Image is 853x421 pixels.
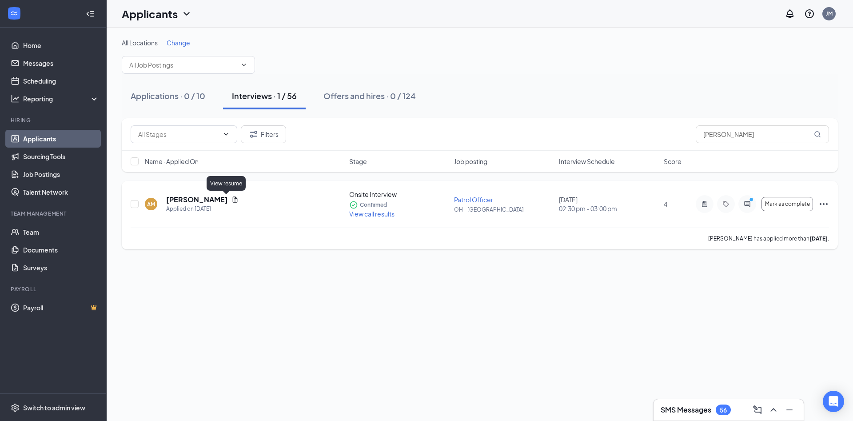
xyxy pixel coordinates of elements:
[826,10,833,17] div: JM
[23,165,99,183] a: Job Postings
[223,131,230,138] svg: ChevronDown
[167,39,190,47] span: Change
[10,9,19,18] svg: WorkstreamLogo
[766,403,781,417] button: ChevronUp
[752,405,763,415] svg: ComposeMessage
[11,94,20,103] svg: Analysis
[784,405,795,415] svg: Minimize
[248,129,259,140] svg: Filter
[23,72,99,90] a: Scheduling
[231,196,239,203] svg: Document
[454,196,493,204] span: Patrol Officer
[349,210,395,218] span: View call results
[23,130,99,148] a: Applicants
[454,206,554,213] p: OH - [GEOGRAPHIC_DATA]
[720,406,727,414] div: 56
[360,200,387,209] span: Confirmed
[809,235,828,242] b: [DATE]
[23,183,99,201] a: Talent Network
[11,403,20,412] svg: Settings
[232,90,297,101] div: Interviews · 1 / 56
[761,197,813,211] button: Mark as complete
[122,6,178,21] h1: Applicants
[696,125,829,143] input: Search in interviews
[207,176,246,191] div: View resume
[721,200,731,208] svg: Tag
[708,235,829,242] p: [PERSON_NAME] has applied more than .
[129,60,237,70] input: All Job Postings
[145,157,199,166] span: Name · Applied On
[454,157,487,166] span: Job posting
[823,391,844,412] div: Open Intercom Messenger
[23,241,99,259] a: Documents
[23,94,100,103] div: Reporting
[818,199,829,209] svg: Ellipses
[559,157,615,166] span: Interview Schedule
[147,200,155,208] div: AM
[664,200,667,208] span: 4
[138,129,219,139] input: All Stages
[750,403,765,417] button: ComposeMessage
[664,157,682,166] span: Score
[661,405,711,415] h3: SMS Messages
[699,200,710,208] svg: ActiveNote
[782,403,797,417] button: Minimize
[241,125,286,143] button: Filter Filters
[23,299,99,317] a: PayrollCrown
[23,259,99,277] a: Surveys
[23,54,99,72] a: Messages
[166,195,228,204] h5: [PERSON_NAME]
[23,223,99,241] a: Team
[765,201,810,207] span: Mark as complete
[768,405,779,415] svg: ChevronUp
[23,36,99,54] a: Home
[11,116,97,124] div: Hiring
[23,148,99,165] a: Sourcing Tools
[559,204,658,213] span: 02:30 pm - 03:00 pm
[240,61,247,68] svg: ChevronDown
[86,9,95,18] svg: Collapse
[181,8,192,19] svg: ChevronDown
[349,200,358,209] svg: CheckmarkCircle
[349,157,367,166] span: Stage
[166,204,239,213] div: Applied on [DATE]
[131,90,205,101] div: Applications · 0 / 10
[11,210,97,217] div: Team Management
[559,195,658,213] div: [DATE]
[814,131,821,138] svg: MagnifyingGlass
[11,285,97,293] div: Payroll
[349,190,449,199] div: Onsite Interview
[23,403,85,412] div: Switch to admin view
[323,90,416,101] div: Offers and hires · 0 / 124
[804,8,815,19] svg: QuestionInfo
[742,200,753,208] svg: ActiveChat
[785,8,795,19] svg: Notifications
[747,197,758,204] svg: PrimaryDot
[122,39,158,47] span: All Locations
